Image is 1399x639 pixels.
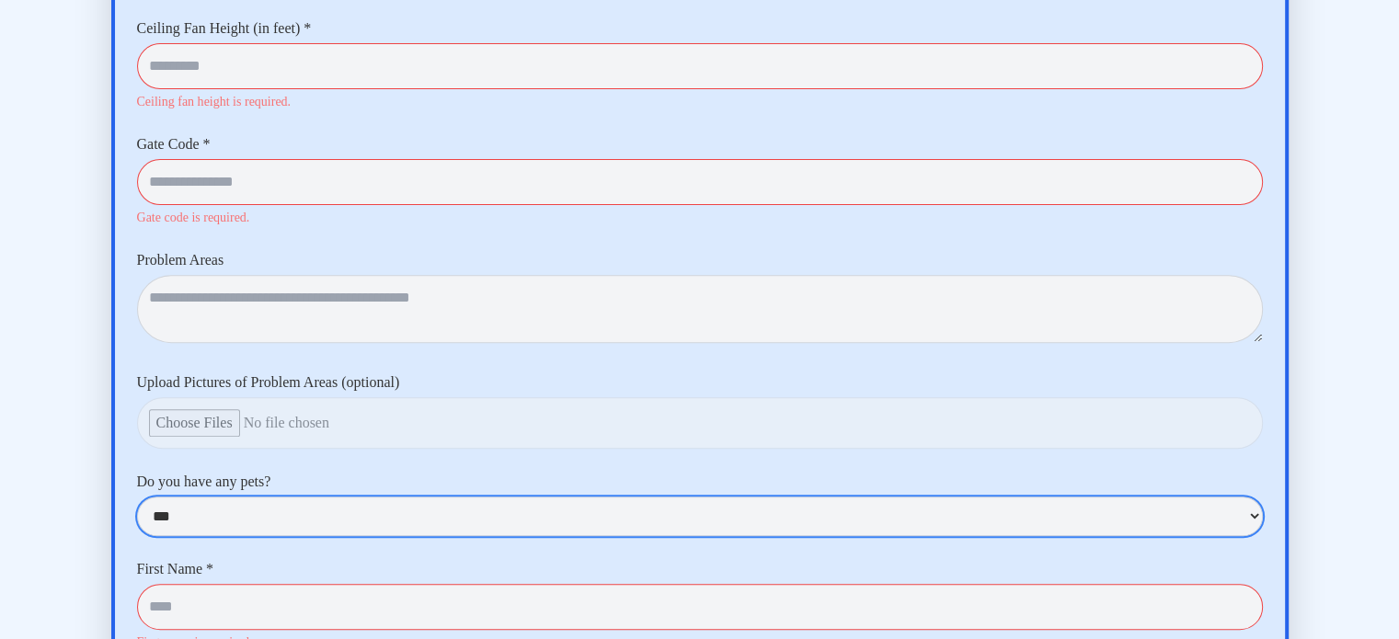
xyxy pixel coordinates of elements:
p: Gate code is required. [137,209,1263,227]
label: First Name * [137,558,1263,580]
label: Gate Code * [137,133,1263,155]
label: Do you have any pets? [137,471,1263,493]
label: Upload Pictures of Problem Areas (optional) [137,371,1263,394]
label: Problem Areas [137,249,1263,271]
label: Ceiling Fan Height (in feet) * [137,17,1263,40]
p: Ceiling fan height is required. [137,93,1263,111]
